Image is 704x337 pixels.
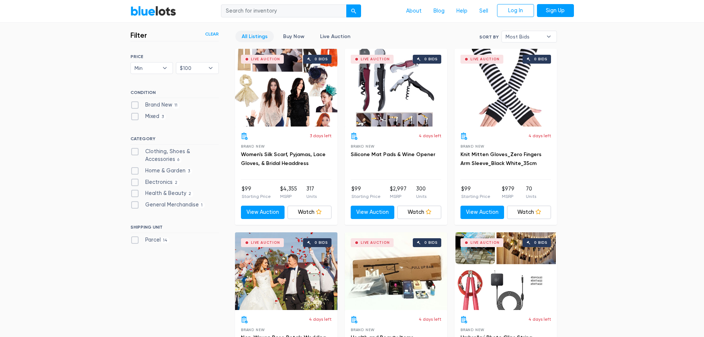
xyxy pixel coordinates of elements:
[242,185,271,200] li: $99
[450,4,473,18] a: Help
[130,31,147,40] h3: Filter
[345,49,447,127] a: Live Auction 0 bids
[235,31,274,42] a: All Listings
[526,185,536,200] li: 70
[130,101,180,109] label: Brand New
[534,57,547,61] div: 0 bids
[130,112,166,121] label: Mixed
[130,54,219,59] h6: PRICE
[235,232,337,310] a: Live Auction 0 bids
[361,241,390,245] div: Live Auction
[172,102,180,108] span: 11
[351,144,375,148] span: Brand New
[205,31,219,37] a: Clear
[241,151,326,166] a: Women's Silk Scarf, Pyjamas, Lace Gloves, & Bridal Headdress
[470,57,500,61] div: Live Auction
[130,178,180,186] label: Electronics
[460,151,541,166] a: Knit Mitten Gloves_Zero Fingers Arm Sleeve_Black White_35cm
[428,4,450,18] a: Blog
[251,57,280,61] div: Live Auction
[473,4,494,18] a: Sell
[416,193,426,200] p: Units
[455,232,557,310] a: Live Auction 0 bids
[186,168,193,174] span: 3
[461,193,490,200] p: Starting Price
[416,185,426,200] li: 300
[241,206,285,219] a: View Auction
[173,180,180,186] span: 2
[351,185,381,200] li: $99
[161,237,170,243] span: 14
[130,6,176,16] a: BlueLots
[280,193,297,200] p: MSRP
[528,316,551,323] p: 4 days left
[506,31,543,42] span: Most Bids
[502,193,514,200] p: MSRP
[130,136,219,144] h6: CATEGORY
[130,236,170,244] label: Parcel
[460,328,484,332] span: Brand New
[180,63,204,74] span: $100
[242,193,271,200] p: Starting Price
[135,63,159,74] span: Min
[314,57,328,61] div: 0 bids
[130,148,219,164] label: Clothing, Shoes & Accessories
[537,4,574,17] a: Sign Up
[157,63,173,74] b: ▾
[479,34,499,40] label: Sort By
[424,57,438,61] div: 0 bids
[288,206,331,219] a: Watch
[130,90,219,98] h6: CONDITION
[251,241,280,245] div: Live Auction
[419,132,441,139] p: 4 days left
[280,185,297,200] li: $4,355
[130,167,193,175] label: Home & Garden
[397,206,441,219] a: Watch
[241,328,265,332] span: Brand New
[361,57,390,61] div: Live Auction
[460,206,504,219] a: View Auction
[130,189,194,198] label: Health & Beauty
[277,31,311,42] a: Buy Now
[419,316,441,323] p: 4 days left
[130,201,205,209] label: General Merchandise
[314,31,357,42] a: Live Auction
[541,31,557,42] b: ▾
[497,4,534,17] a: Log In
[390,185,407,200] li: $2,997
[528,132,551,139] p: 4 days left
[351,328,375,332] span: Brand New
[351,206,395,219] a: View Auction
[309,316,331,323] p: 4 days left
[534,241,547,245] div: 0 bids
[345,232,447,310] a: Live Auction 0 bids
[461,185,490,200] li: $99
[221,4,347,18] input: Search for inventory
[400,4,428,18] a: About
[390,193,407,200] p: MSRP
[175,157,182,163] span: 6
[314,241,328,245] div: 0 bids
[460,144,484,148] span: Brand New
[470,241,500,245] div: Live Auction
[203,63,218,74] b: ▾
[130,225,219,233] h6: SHIPPING UNIT
[310,132,331,139] p: 3 days left
[199,202,205,208] span: 1
[351,151,435,158] a: Silicone Mat Pads & Wine Opener
[241,144,265,148] span: Brand New
[306,193,317,200] p: Units
[351,193,381,200] p: Starting Price
[306,185,317,200] li: 317
[502,185,514,200] li: $979
[186,191,194,197] span: 2
[424,241,438,245] div: 0 bids
[526,193,536,200] p: Units
[235,49,337,127] a: Live Auction 0 bids
[507,206,551,219] a: Watch
[159,114,166,120] span: 3
[455,49,557,127] a: Live Auction 0 bids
